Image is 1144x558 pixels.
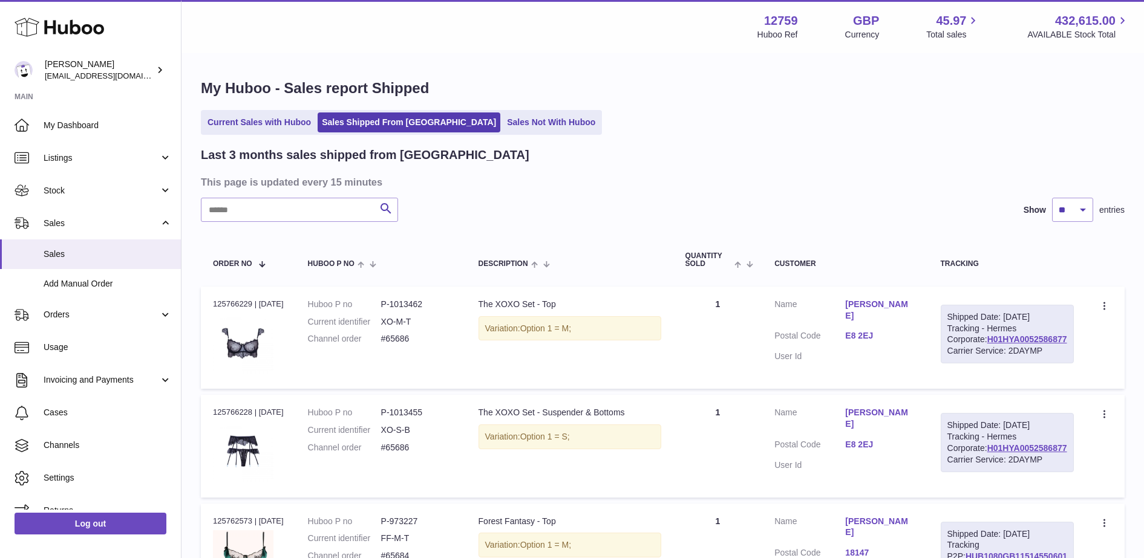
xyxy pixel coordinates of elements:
[381,316,454,328] dd: XO-M-T
[947,420,1067,431] div: Shipped Date: [DATE]
[845,330,916,342] a: E8 2EJ
[308,333,381,345] dt: Channel order
[203,112,315,132] a: Current Sales with Huboo
[520,432,570,441] span: Option 1 = S;
[201,175,1122,189] h3: This page is updated every 15 minutes
[1027,13,1129,41] a: 432,615.00 AVAILABLE Stock Total
[213,260,252,268] span: Order No
[44,472,172,484] span: Settings
[520,540,571,550] span: Option 1 = M;
[987,334,1067,344] a: H01HYA0052586877
[381,299,454,310] dd: P-1013462
[44,407,172,418] span: Cases
[941,413,1074,472] div: Tracking - Hermes Corporate:
[308,424,381,436] dt: Current identifier
[503,112,600,132] a: Sales Not With Huboo
[213,407,284,418] div: 125766228 | [DATE]
[845,516,916,539] a: [PERSON_NAME]
[44,152,159,164] span: Listings
[44,440,172,451] span: Channels
[947,454,1067,466] div: Carrier Service: 2DAYMP
[774,351,845,362] dt: User Id
[1055,13,1116,29] span: 432,615.00
[44,218,159,229] span: Sales
[308,316,381,328] dt: Current identifier
[479,424,661,449] div: Variation:
[44,185,159,196] span: Stock
[947,311,1067,323] div: Shipped Date: [DATE]
[479,316,661,341] div: Variation:
[381,516,454,527] dd: P-973227
[1027,29,1129,41] span: AVAILABLE Stock Total
[673,395,763,497] td: 1
[685,252,731,268] span: Quantity Sold
[987,443,1067,453] a: H01HYA0052586877
[853,13,879,29] strong: GBP
[845,29,880,41] div: Currency
[201,147,529,163] h2: Last 3 months sales shipped from [GEOGRAPHIC_DATA]
[941,260,1074,268] div: Tracking
[201,79,1125,98] h1: My Huboo - Sales report Shipped
[44,374,159,386] span: Invoicing and Payments
[845,299,916,322] a: [PERSON_NAME]
[757,29,798,41] div: Huboo Ref
[45,59,154,82] div: [PERSON_NAME]
[479,533,661,557] div: Variation:
[774,439,845,453] dt: Postal Code
[926,13,980,41] a: 45.97 Total sales
[774,299,845,325] dt: Name
[774,260,916,268] div: Customer
[318,112,500,132] a: Sales Shipped From [GEOGRAPHIC_DATA]
[774,407,845,433] dt: Name
[44,342,172,353] span: Usage
[479,407,661,418] div: The XOXO Set - Suspender & Bottoms
[926,29,980,41] span: Total sales
[15,61,33,79] img: internalAdmin-12759@internal.huboo.com
[520,323,571,333] span: Option 1 = M;
[308,516,381,527] dt: Huboo P no
[213,313,273,374] img: 127591729807897.png
[1024,204,1046,216] label: Show
[308,442,381,453] dt: Channel order
[44,120,172,131] span: My Dashboard
[479,260,528,268] span: Description
[936,13,966,29] span: 45.97
[381,424,454,436] dd: XO-S-B
[774,516,845,542] dt: Name
[673,287,763,389] td: 1
[479,516,661,527] div: Forest Fantasy - Top
[44,505,172,516] span: Returns
[213,516,284,527] div: 125762573 | [DATE]
[308,407,381,418] dt: Huboo P no
[381,442,454,453] dd: #65686
[213,299,284,310] div: 125766229 | [DATE]
[308,299,381,310] dt: Huboo P no
[941,305,1074,364] div: Tracking - Hermes Corporate:
[774,330,845,345] dt: Postal Code
[845,407,916,430] a: [PERSON_NAME]
[213,422,273,482] img: 127591729807956.png
[1099,204,1125,216] span: entries
[381,333,454,345] dd: #65686
[44,309,159,320] span: Orders
[764,13,798,29] strong: 12759
[479,299,661,310] div: The XOXO Set - Top
[45,71,178,80] span: [EMAIL_ADDRESS][DOMAIN_NAME]
[308,533,381,544] dt: Current identifier
[381,533,454,544] dd: FF-M-T
[845,439,916,450] a: E8 2EJ
[947,345,1067,357] div: Carrier Service: 2DAYMP
[44,248,172,260] span: Sales
[947,528,1067,540] div: Shipped Date: [DATE]
[381,407,454,418] dd: P-1013455
[44,278,172,290] span: Add Manual Order
[15,513,166,534] a: Log out
[308,260,355,268] span: Huboo P no
[774,459,845,471] dt: User Id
